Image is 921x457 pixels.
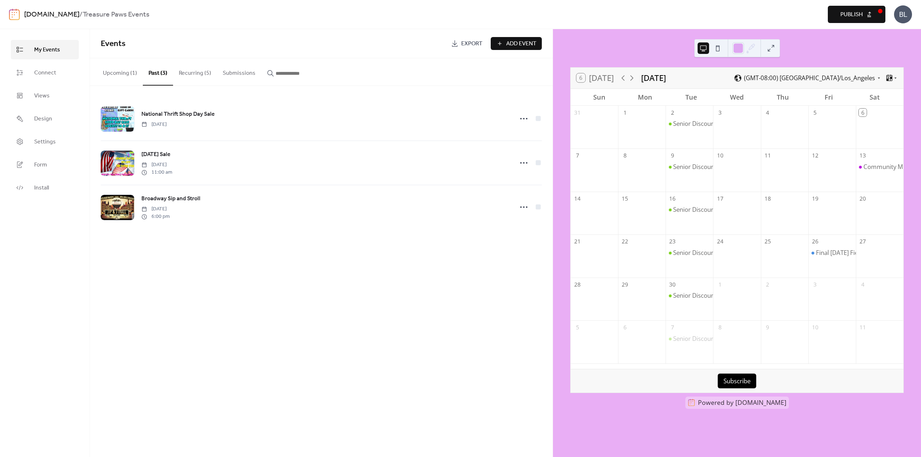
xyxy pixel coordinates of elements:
[764,238,772,246] div: 25
[808,248,856,257] div: Final Friday Fiesta
[506,40,536,48] span: Add Event
[856,163,903,171] div: Community Mural and Grand Opening Celebration
[852,89,898,106] div: Sat
[621,195,629,202] div: 15
[894,5,912,23] div: BL
[716,280,724,288] div: 1
[573,324,581,332] div: 5
[573,152,581,160] div: 7
[573,109,581,116] div: 31
[859,238,867,246] div: 27
[141,110,215,119] span: National Thrift Shop Day Sale
[9,9,20,20] img: logo
[97,58,143,85] button: Upcoming (1)
[718,374,756,388] button: Subscribe
[669,238,677,246] div: 23
[698,398,786,407] div: Powered by
[859,195,867,202] div: 20
[764,280,772,288] div: 2
[764,109,772,116] div: 4
[34,46,60,54] span: My Events
[669,324,677,332] div: 7
[34,92,50,100] span: Views
[622,89,668,106] div: Mon
[141,150,171,159] a: [DATE] Sale
[673,163,736,171] div: Senior Discount [DATE]
[11,155,79,174] a: Form
[859,109,867,116] div: 6
[744,75,875,81] span: (GMT-08:00) [GEOGRAPHIC_DATA]/Los_Angeles
[141,169,172,176] span: 11:00 am
[716,324,724,332] div: 8
[141,194,200,204] a: Broadway Sip and Stroll
[668,89,714,106] div: Tue
[573,238,581,246] div: 21
[716,109,724,116] div: 3
[34,138,56,146] span: Settings
[840,10,863,19] span: Publish
[11,109,79,128] a: Design
[669,280,677,288] div: 30
[811,195,819,202] div: 19
[621,324,629,332] div: 6
[666,334,713,343] div: Senior Discount Tuesday
[716,152,724,160] div: 10
[34,69,56,77] span: Connect
[673,119,736,128] div: Senior Discount [DATE]
[673,334,736,343] div: Senior Discount [DATE]
[11,86,79,105] a: Views
[666,205,713,214] div: Senior Discount Tuesday
[143,58,173,86] button: Past (3)
[641,72,666,84] div: [DATE]
[811,109,819,116] div: 5
[760,89,806,106] div: Thu
[764,324,772,332] div: 9
[806,89,852,106] div: Fri
[11,63,79,82] a: Connect
[811,238,819,246] div: 26
[828,6,885,23] button: Publish
[34,161,47,169] span: Form
[811,324,819,332] div: 10
[173,58,217,85] button: Recurring (5)
[811,280,819,288] div: 3
[11,132,79,151] a: Settings
[621,280,629,288] div: 29
[11,40,79,59] a: My Events
[24,8,80,22] a: [DOMAIN_NAME]
[34,115,52,123] span: Design
[666,163,713,171] div: Senior Discount Tuesday
[669,195,677,202] div: 16
[141,161,172,169] span: [DATE]
[859,152,867,160] div: 13
[491,37,542,50] a: Add Event
[666,248,713,257] div: Senior Discount Tuesday
[621,152,629,160] div: 8
[673,248,736,257] div: Senior Discount [DATE]
[673,205,736,214] div: Senior Discount [DATE]
[859,324,867,332] div: 11
[666,119,713,128] div: Senior Discount Tuesday
[573,280,581,288] div: 28
[764,152,772,160] div: 11
[576,89,622,106] div: Sun
[716,238,724,246] div: 24
[446,37,488,50] a: Export
[573,195,581,202] div: 14
[716,195,724,202] div: 17
[714,89,760,106] div: Wed
[461,40,482,48] span: Export
[621,238,629,246] div: 22
[141,121,167,128] span: [DATE]
[217,58,261,85] button: Submissions
[673,291,736,300] div: Senior Discount [DATE]
[11,178,79,197] a: Install
[811,152,819,160] div: 12
[101,36,126,52] span: Events
[666,291,713,300] div: Senior Discount Tuesday
[669,152,677,160] div: 9
[80,8,83,22] b: /
[669,109,677,116] div: 2
[83,8,149,22] b: Treasure Paws Events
